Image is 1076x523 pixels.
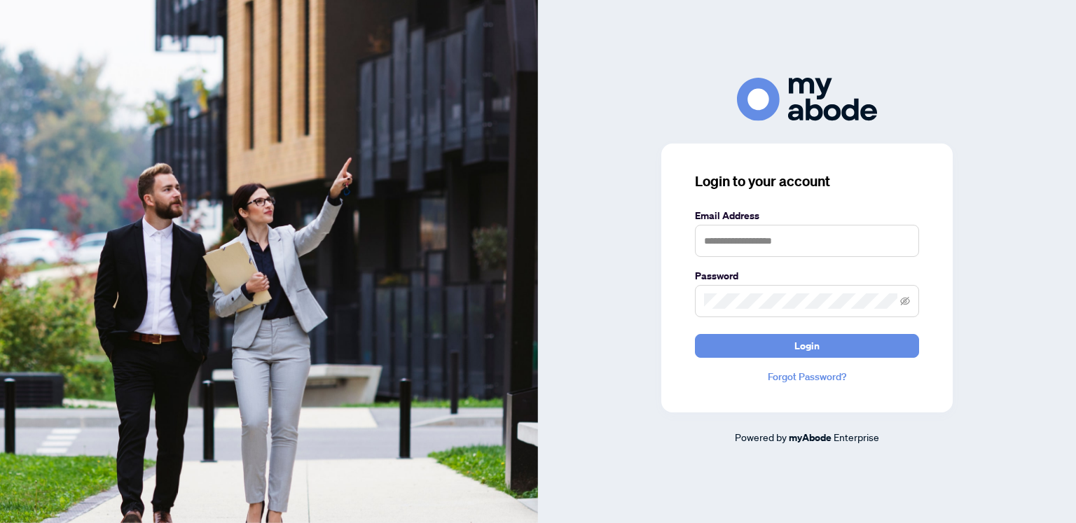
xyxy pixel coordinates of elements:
h3: Login to your account [695,172,919,191]
img: ma-logo [737,78,877,120]
label: Email Address [695,208,919,223]
span: Enterprise [834,431,879,443]
span: eye-invisible [900,296,910,306]
button: Login [695,334,919,358]
span: Powered by [735,431,787,443]
label: Password [695,268,919,284]
a: myAbode [789,430,832,445]
a: Forgot Password? [695,369,919,384]
span: Login [794,335,820,357]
